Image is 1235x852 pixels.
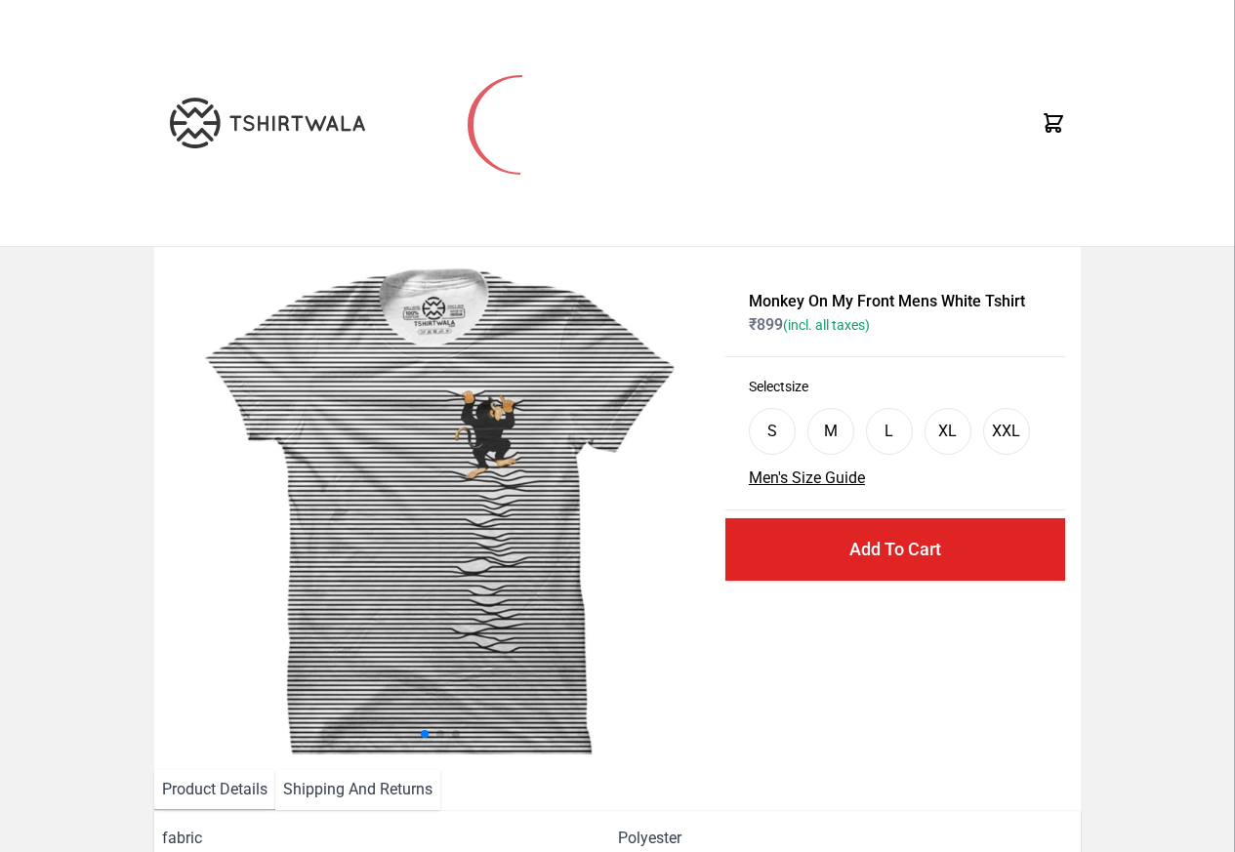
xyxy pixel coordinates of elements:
li: Shipping And Returns [275,770,440,810]
span: fabric [162,827,617,850]
span: (incl. all taxes) [783,317,870,333]
button: Men's Size Guide [749,467,865,490]
div: S [767,420,777,443]
div: L [885,420,893,443]
div: M [824,420,838,443]
li: Product Details [154,770,275,810]
h1: Monkey On My Front Mens White Tshirt [749,290,1042,313]
button: Add To Cart [725,518,1065,581]
div: XXL [992,420,1020,443]
span: ₹ 899 [749,315,870,334]
img: TW-LOGO-400-104.png [170,98,365,148]
span: Polyester [618,827,681,850]
h3: Select size [749,377,1042,396]
div: XL [938,420,957,443]
img: monkey-climbing.jpg [170,263,710,754]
